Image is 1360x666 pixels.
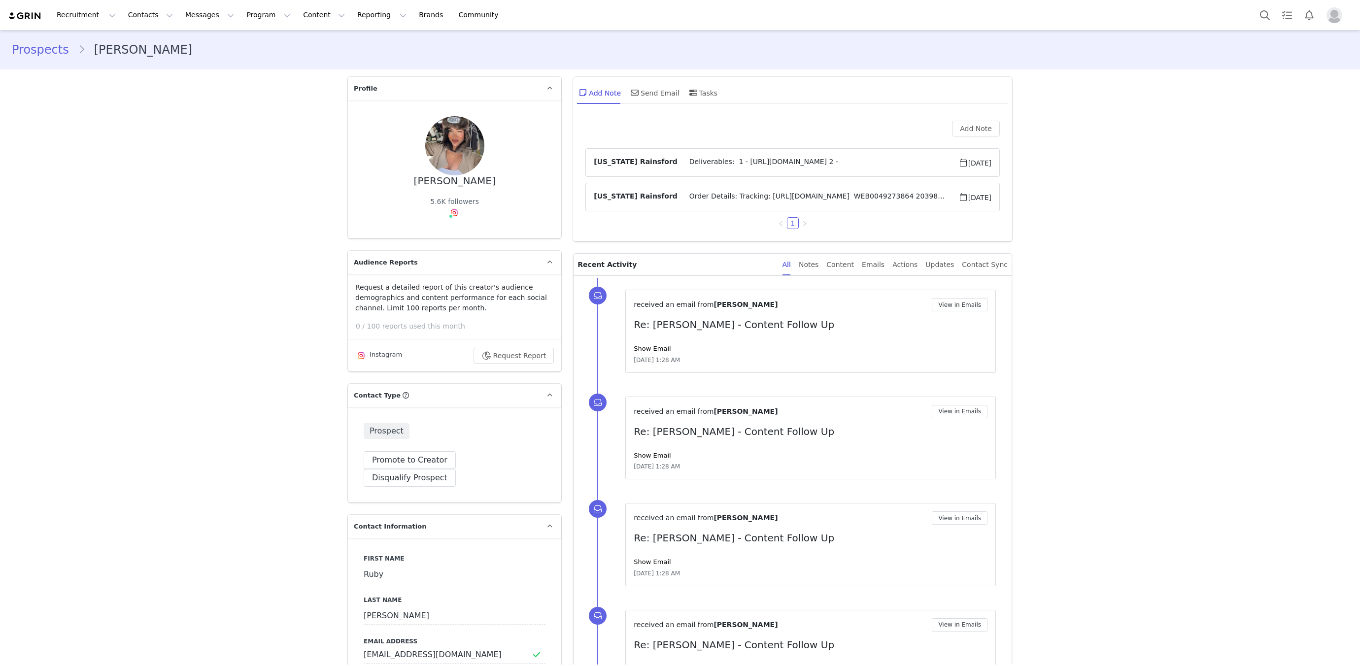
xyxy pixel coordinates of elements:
button: Notifications [1298,4,1320,26]
button: Content [297,4,351,26]
span: received an email from [634,514,714,522]
img: grin logo [8,11,42,21]
div: Emails [862,254,884,276]
span: [DATE] 1:28 AM [634,462,680,471]
i: icon: left [778,221,784,227]
span: [US_STATE] Rainsford [594,157,678,168]
button: Search [1254,4,1276,26]
img: a41fa9e6-7cef-4fd3-ba4d-578b0d997f57.jpg [425,116,484,175]
div: Actions [892,254,918,276]
div: Content [826,254,854,276]
div: Contact Sync [962,254,1008,276]
div: Instagram [355,350,402,362]
li: 1 [787,217,799,229]
button: View in Emails [932,511,987,525]
p: Re: [PERSON_NAME] - Content Follow Up [634,424,987,439]
div: Add Note [577,81,621,104]
p: Re: [PERSON_NAME] - Content Follow Up [634,531,987,545]
span: Prospect [364,423,409,439]
div: All [782,254,791,276]
div: [PERSON_NAME] [414,175,496,187]
span: [PERSON_NAME] [714,300,778,308]
button: Messages [179,4,240,26]
a: Brands [413,4,452,26]
p: 0 / 100 reports used this month [356,321,561,332]
label: Last Name [364,596,545,604]
button: Promote to Creator [364,451,456,469]
label: First Name [364,554,545,563]
a: Community [453,4,509,26]
span: received an email from [634,621,714,629]
button: Disqualify Prospect [364,469,456,487]
a: Show Email [634,452,671,459]
a: 1 [787,218,798,229]
button: Request Report [474,348,554,364]
label: Email Address [364,637,545,646]
span: [PERSON_NAME] [714,621,778,629]
span: [DATE] 1:28 AM [634,569,680,578]
p: Recent Activity [578,254,774,275]
span: Contact Type [354,391,401,400]
span: Audience Reports [354,258,418,267]
span: [DATE] [958,157,991,168]
div: Updates [925,254,954,276]
button: View in Emails [932,298,987,311]
li: Previous Page [775,217,787,229]
span: [US_STATE] Rainsford [594,191,678,203]
a: Show Email [634,558,671,566]
input: Email Address [364,646,545,664]
button: View in Emails [932,618,987,632]
button: View in Emails [932,405,987,418]
span: Deliverables: 1 - [URL][DOMAIN_NAME] 2 - [678,157,958,168]
p: Request a detailed report of this creator's audience demographics and content performance for eac... [355,282,554,313]
div: 5.6K followers [430,197,479,207]
p: Re: [PERSON_NAME] - Content Follow Up [634,637,987,652]
span: [DATE] [958,191,991,203]
div: Send Email [629,81,680,104]
button: Recruitment [51,4,122,26]
span: Order Details: Tracking: [URL][DOMAIN_NAME] WEB0049273864 20398619-03 INDIE Indie Eyewear [PERSON... [678,191,958,203]
span: received an email from [634,300,714,308]
a: Tasks [1276,4,1298,26]
img: instagram.svg [450,209,458,217]
a: Show Email [634,345,671,352]
span: [PERSON_NAME] [714,407,778,415]
div: Tasks [687,81,718,104]
i: icon: right [802,221,808,227]
img: instagram.svg [357,352,365,360]
button: Profile [1321,7,1352,23]
span: received an email from [634,407,714,415]
img: placeholder-profile.jpg [1326,7,1342,23]
span: Contact Information [354,522,426,532]
button: Add Note [952,121,1000,136]
button: Contacts [122,4,179,26]
button: Reporting [351,4,412,26]
a: Prospects [12,41,78,59]
span: [PERSON_NAME] [714,514,778,522]
p: Re: [PERSON_NAME] - Content Follow Up [634,317,987,332]
span: Profile [354,84,377,94]
div: Notes [799,254,818,276]
span: [DATE] 1:28 AM [634,356,680,365]
li: Next Page [799,217,811,229]
button: Program [240,4,297,26]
